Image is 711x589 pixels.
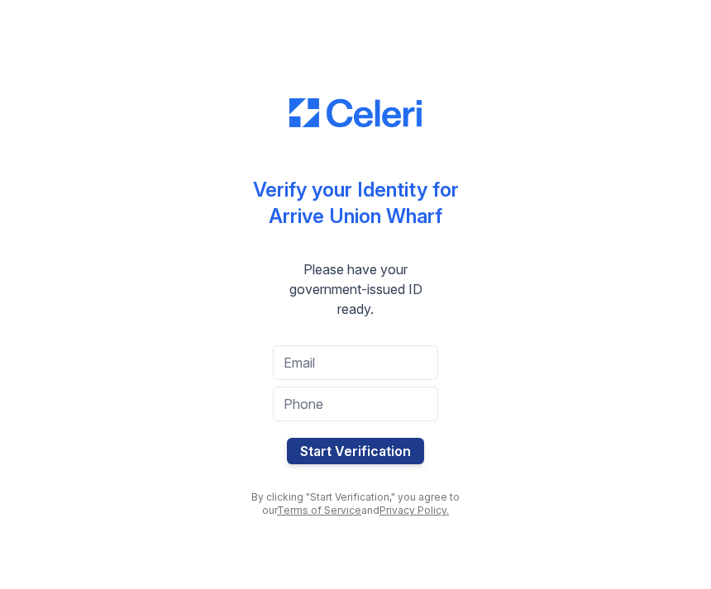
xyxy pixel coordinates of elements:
img: CE_Logo_Blue-a8612792a0a2168367f1c8372b55b34899dd931a85d93a1a3d3e32e68fde9ad4.png [289,98,422,128]
div: Verify your Identity for Arrive Union Wharf [253,177,459,230]
a: Terms of Service [277,504,361,516]
input: Email [273,345,438,380]
div: Please have your government-issued ID ready. [240,259,471,319]
input: Phone [273,387,438,421]
button: Start Verification [287,438,424,464]
a: Privacy Policy. [379,504,449,516]
div: By clicking "Start Verification," you agree to our and [240,491,471,517]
